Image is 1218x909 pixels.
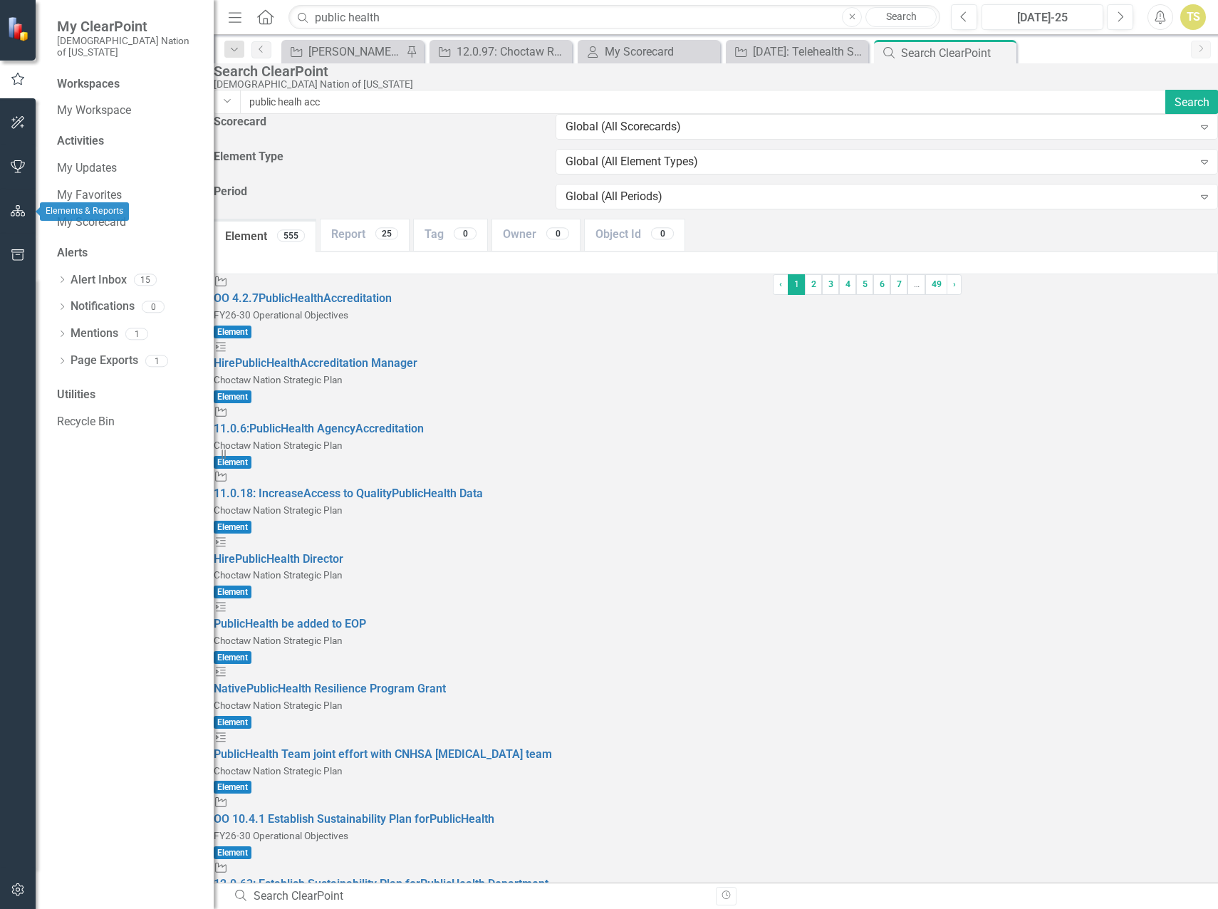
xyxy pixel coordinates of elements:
[240,90,1167,114] input: Search for something...
[822,274,839,294] a: 3
[856,274,873,294] a: 5
[214,812,494,826] span: OO 10.4.1 Establish Sustainability Plan for Health
[303,487,323,500] span: Acc
[125,328,148,340] div: 1
[285,43,402,61] a: [PERSON_NAME] SO's
[234,888,705,905] div: Search ClearPoint
[214,716,251,729] span: Element
[392,487,423,500] span: Public
[214,374,343,385] small: Choctaw Nation Strategic Plan
[214,486,773,502] a: 11.0.18: IncreaseAccess to QualityPublicHealth Data
[753,43,865,61] div: [DATE]: Telehealth Services
[57,245,199,261] div: Alerts
[145,355,168,367] div: 1
[1180,4,1206,30] div: TS
[214,635,343,646] small: Choctaw Nation Strategic Plan
[57,214,199,231] a: My Scorecard
[214,616,773,633] a: PublicHealth be added to EOP
[214,700,343,711] small: Choctaw Nation Strategic Plan
[214,781,251,794] span: Element
[142,301,165,313] div: 0
[57,160,199,177] a: My Updates
[321,219,409,250] a: Report
[57,76,120,93] div: Workspaces
[57,103,199,119] a: My Workspace
[214,552,343,566] span: Hire Health Director
[57,35,199,58] small: [DEMOGRAPHIC_DATA] Nation of [US_STATE]
[214,309,348,321] small: FY26-30 Operational Objectives
[214,830,348,841] small: FY26-30 Operational Objectives
[214,184,247,200] label: Period
[71,298,135,315] a: Notifications
[214,422,424,435] span: 11.0.6: Health Agency reditation
[214,149,283,165] label: Element Type
[214,487,483,500] span: 11.0.18: Increase ess to Quality Health Data
[71,272,127,289] a: Alert Inbox
[865,7,937,27] a: Search
[605,43,717,61] div: My Scorecard
[214,586,251,598] span: Element
[982,4,1103,30] button: [DATE]-25
[805,274,822,294] a: 2
[566,119,1193,135] div: Global (All Scorecards)
[454,227,477,239] div: 0
[214,876,773,893] a: 12.0.63: Establish Sustainability Plan forPublicHealth Department
[414,219,487,250] a: Tag
[214,222,316,252] a: Element
[214,521,251,534] span: Element
[214,747,773,763] a: PublicHealth Team joint effort with CNHSA [MEDICAL_DATA] team
[214,747,552,761] span: Health Team joint effort with CNHSA [MEDICAL_DATA] team
[214,551,773,568] a: HirePublicHealth Director
[214,79,1211,90] div: [DEMOGRAPHIC_DATA] Nation of [US_STATE]
[323,291,343,305] span: Acc
[235,356,266,370] span: Public
[651,227,674,239] div: 0
[457,43,568,61] div: 12.0.97: Choctaw Referred Care
[566,189,1193,205] div: Global (All Periods)
[873,274,890,294] a: 6
[214,846,251,859] span: Element
[214,291,773,307] a: OO 4.2.7PublicHealthAccreditation
[40,202,129,221] div: Elements & Reports
[57,18,199,35] span: My ClearPoint
[492,219,580,250] a: Owner
[308,43,402,61] div: [PERSON_NAME] SO's
[57,133,199,150] div: Activities
[134,274,157,286] div: 15
[214,765,343,776] small: Choctaw Nation Strategic Plan
[581,43,717,61] a: My Scorecard
[420,877,452,890] span: Public
[214,617,366,630] span: Health be added to EOP
[214,355,773,372] a: HirePublicHealthAccreditation Manager
[214,421,773,437] a: 11.0.6:PublicHealth AgencyAccreditation
[546,227,569,239] div: 0
[375,227,398,239] div: 25
[214,682,446,695] span: Native Health Resilience Program Grant
[890,274,907,294] a: 7
[246,682,278,695] span: Public
[57,414,199,430] a: Recycle Bin
[214,356,417,370] span: Hire Health reditation Manager
[235,552,266,566] span: Public
[249,422,281,435] span: Public
[214,811,773,828] a: OO 10.4.1 Establish Sustainability Plan forPublicHealth
[71,353,138,369] a: Page Exports
[901,44,1013,62] div: Search ClearPoint
[214,440,343,451] small: Choctaw Nation Strategic Plan
[214,63,1211,79] div: Search ClearPoint
[214,114,266,130] label: Scorecard
[214,651,251,664] span: Element
[214,681,773,697] a: NativePublicHealth Resilience Program Grant
[729,43,865,61] a: [DATE]: Telehealth Services
[259,291,290,305] span: Public
[953,279,956,289] span: ›
[288,5,940,30] input: Search ClearPoint...
[57,387,199,403] div: Utilities
[300,356,319,370] span: Acc
[585,219,685,250] a: Object Id
[566,154,1193,170] div: Global (All Element Types)
[214,569,343,581] small: Choctaw Nation Strategic Plan
[214,877,548,890] span: 12.0.63: Establish Sustainability Plan for Health Department
[987,9,1098,26] div: [DATE]-25
[430,812,461,826] span: Public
